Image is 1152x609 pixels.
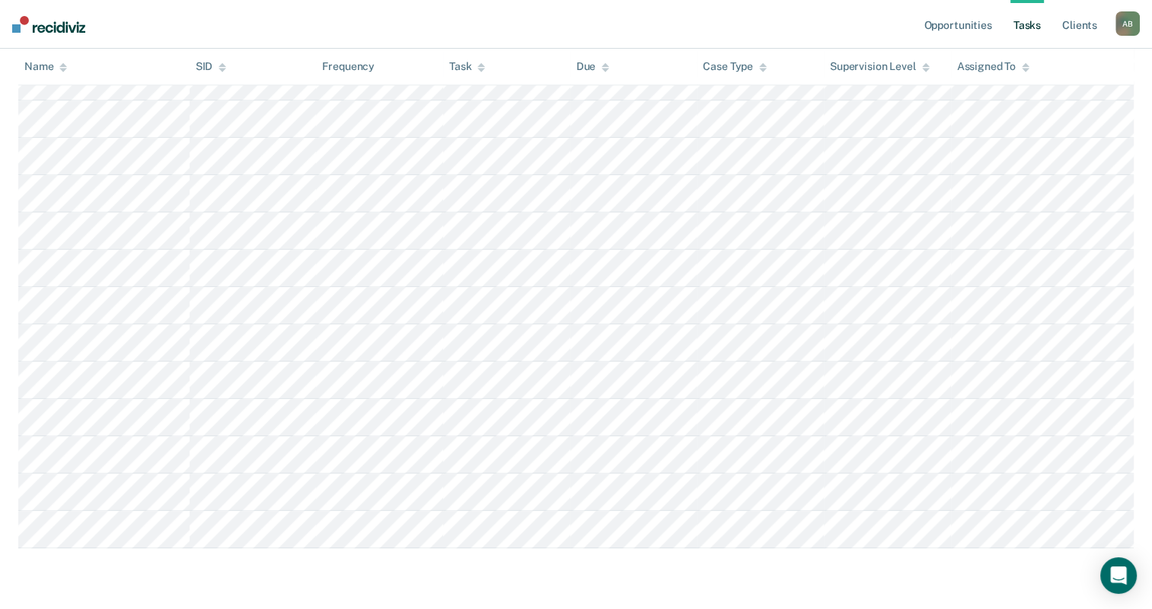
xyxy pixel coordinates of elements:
div: Due [576,61,610,74]
div: Name [24,61,67,74]
div: Supervision Level [830,61,930,74]
button: AB [1115,11,1140,36]
div: Open Intercom Messenger [1100,557,1137,594]
div: Assigned To [957,61,1029,74]
div: A B [1115,11,1140,36]
div: SID [196,61,227,74]
div: Frequency [322,61,375,74]
img: Recidiviz [12,16,85,33]
div: Case Type [703,61,767,74]
div: Task [449,61,485,74]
